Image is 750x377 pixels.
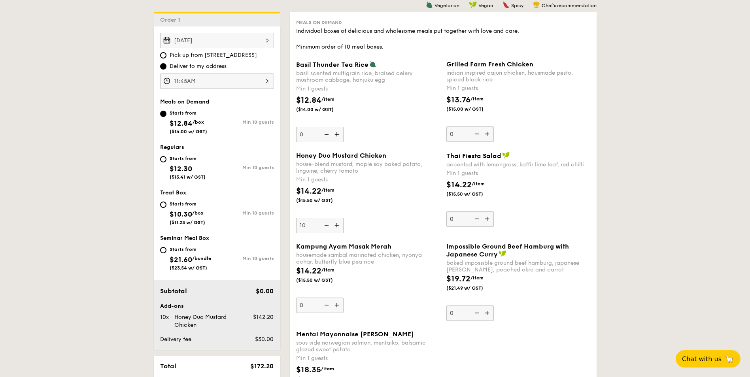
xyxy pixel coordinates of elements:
[435,3,459,8] span: Vegetarian
[160,247,166,253] input: Starts from$21.60/bundle($23.54 w/ GST)Min 10 guests
[446,85,590,92] div: Min 1 guests
[170,119,193,128] span: $12.84
[217,256,274,261] div: Min 10 guests
[470,96,484,102] span: /item
[446,152,501,160] span: Thai Fiesta Salad
[446,274,470,284] span: $19.72
[160,33,274,48] input: Event date
[321,267,334,273] span: /item
[160,52,166,58] input: Pick up from [STREET_ADDRESS]
[446,95,470,105] span: $13.76
[296,218,344,233] input: Honey Duo Mustard Chickenhouse-blend mustard, maple soy baked potato, linguine, cherry tomatoMin ...
[482,305,494,320] img: icon-add.58712e84.svg
[725,354,734,364] span: 🦙
[446,260,590,273] div: baked impossible ground beef hamburg, japanese [PERSON_NAME], poached okra and carrot
[469,1,477,8] img: icon-vegan.f8ff3823.svg
[157,313,171,321] div: 10x
[255,336,274,343] span: $30.00
[296,176,440,184] div: Min 1 guests
[446,60,533,68] span: Grilled Farm Fresh Chicken
[296,197,350,204] span: ($15.50 w/ GST)
[160,202,166,208] input: Starts from$10.30/box($11.23 w/ GST)Min 10 guests
[446,180,472,190] span: $14.22
[217,165,274,170] div: Min 10 guests
[482,211,494,226] img: icon-add.58712e84.svg
[250,362,274,370] span: $172.20
[682,355,722,363] span: Chat with us
[160,63,166,70] input: Deliver to my address
[296,61,368,68] span: Basil Thunder Tea Rice
[542,3,597,8] span: Chef's recommendation
[160,235,209,241] span: Seminar Meal Box
[332,298,344,313] img: icon-add.58712e84.svg
[503,1,510,8] img: icon-spicy.37a8142b.svg
[170,265,207,271] span: ($23.54 w/ GST)
[321,187,334,193] span: /item
[170,246,211,253] div: Starts from
[296,298,344,313] input: Kampung Ayam Masak Merahhousemade sambal marinated chicken, nyonya achar, butterfly blue pea rice...
[470,126,482,141] img: icon-reduce.1d2dbef1.svg
[160,336,191,343] span: Delivery fee
[160,156,166,162] input: Starts from$12.30($13.41 w/ GST)Min 10 guests
[446,211,494,227] input: Thai Fiesta Saladaccented with lemongrass, kaffir lime leaf, red chilliMin 1 guests$14.22/item($1...
[170,62,227,70] span: Deliver to my address
[170,155,206,162] div: Starts from
[470,211,482,226] img: icon-reduce.1d2dbef1.svg
[296,152,386,159] span: Honey Duo Mustard Chicken
[171,313,243,329] div: Honey Duo Mustard Chicken
[321,366,334,371] span: /item
[160,74,274,89] input: Event time
[482,126,494,141] img: icon-add.58712e84.svg
[446,243,569,258] span: Impossible Ground Beef Hamburg with Japanese Curry
[446,285,500,291] span: ($21.49 w/ GST)
[511,3,523,8] span: Spicy
[296,27,590,51] div: Individual boxes of delicious and wholesome meals put together with love and care. Minimum order ...
[446,191,500,197] span: ($15.50 w/ GST)
[446,161,590,168] div: accented with lemongrass, kaffir lime leaf, red chilli
[217,119,274,125] div: Min 10 guests
[296,243,391,250] span: Kampung Ayam Masak Merah
[170,51,257,59] span: Pick up from [STREET_ADDRESS]
[170,164,192,173] span: $12.30
[320,127,332,142] img: icon-reduce.1d2dbef1.svg
[332,127,344,142] img: icon-add.58712e84.svg
[296,70,440,83] div: basil scented multigrain rice, braised celery mushroom cabbage, hanjuku egg
[502,152,510,159] img: icon-vegan.f8ff3823.svg
[470,275,484,281] span: /item
[296,330,414,338] span: Mentai Mayonnaise [PERSON_NAME]
[170,210,192,219] span: $10.30
[446,106,500,112] span: ($15.00 w/ GST)
[296,85,440,93] div: Min 1 guests
[676,350,741,368] button: Chat with us🦙
[296,252,440,265] div: housemade sambal marinated chicken, nyonya achar, butterfly blue pea rice
[320,218,332,233] img: icon-reduce.1d2dbef1.svg
[296,266,321,276] span: $14.22
[369,60,376,68] img: icon-vegetarian.fe4039eb.svg
[256,287,274,295] span: $0.00
[296,365,321,375] span: $18.35
[296,339,440,353] div: sous vide norwegian salmon, mentaiko, balsamic glazed sweet potato
[160,17,183,23] span: Order 1
[160,287,187,295] span: Subtotal
[170,255,192,264] span: $21.60
[192,210,204,216] span: /box
[296,106,350,113] span: ($14.00 w/ GST)
[192,256,211,261] span: /bundle
[470,305,482,320] img: icon-reduce.1d2dbef1.svg
[253,314,274,320] span: $142.20
[296,161,440,174] div: house-blend mustard, maple soy baked potato, linguine, cherry tomato
[446,170,590,177] div: Min 1 guests
[446,70,590,83] div: indian inspired cajun chicken, housmade pesto, spiced black rice
[472,181,485,187] span: /item
[160,98,209,105] span: Meals on Demand
[296,277,350,283] span: ($15.50 w/ GST)
[499,250,506,257] img: icon-vegan.f8ff3823.svg
[160,111,166,117] input: Starts from$12.84/box($14.00 w/ GST)Min 10 guests
[320,298,332,313] img: icon-reduce.1d2dbef1.svg
[160,362,176,370] span: Total
[170,201,205,207] div: Starts from
[446,305,494,321] input: Impossible Ground Beef Hamburg with Japanese Currybaked impossible ground beef hamburg, japanese ...
[533,1,540,8] img: icon-chef-hat.a58ddaea.svg
[332,218,344,233] img: icon-add.58712e84.svg
[160,189,186,196] span: Treat Box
